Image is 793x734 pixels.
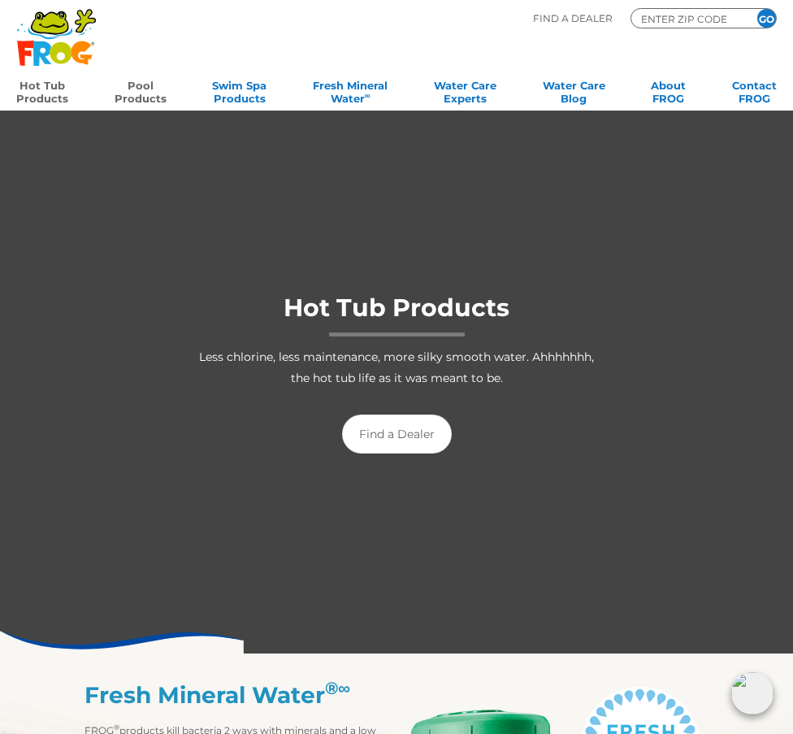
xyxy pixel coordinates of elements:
a: Find a Dealer [342,415,452,454]
p: Less chlorine, less maintenance, more silky smooth water. Ahhhhhhh, the hot tub life as it was me... [188,346,604,389]
h2: Fresh Mineral Water [84,682,396,709]
img: openIcon [731,672,773,714]
sup: ∞ [365,91,370,100]
sup: ® [114,723,119,732]
sup: ® [325,678,350,698]
p: Find A Dealer [533,8,613,28]
a: Swim SpaProducts [212,74,266,106]
a: PoolProducts [115,74,167,106]
input: Zip Code Form [639,11,737,26]
a: Fresh MineralWater∞ [313,74,388,106]
a: ContactFROG [732,74,777,106]
a: Water CareBlog [543,74,605,106]
input: GO [757,9,776,28]
h1: Hot Tub Products [188,294,604,337]
em: ∞ [338,678,350,698]
a: Hot TubProducts [16,74,68,106]
a: AboutFROG [651,74,686,106]
a: Water CareExperts [434,74,496,106]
